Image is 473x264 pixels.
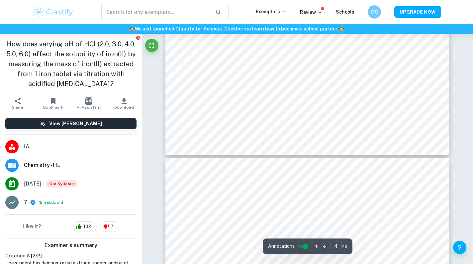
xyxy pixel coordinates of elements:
span: Old Syllabus [47,180,77,187]
button: AI Assistant [71,94,107,113]
h6: GC [371,8,378,16]
a: Schools [336,9,354,15]
button: View [PERSON_NAME] [5,118,137,129]
span: IA [24,143,137,151]
p: Review [300,9,323,16]
a: here [236,26,246,31]
button: Report issue [136,35,141,40]
span: 132 [80,223,95,230]
div: 132 [73,221,97,232]
h1: How does varying pH of HCl (2.0, 3.0, 4.0, 5.0, 6.0) affect the solubility of iron(II) by measuri... [5,39,137,89]
img: AI Assistant [85,97,92,105]
span: 🏫 [129,26,135,31]
button: Breakdown [40,199,62,205]
h6: Criterion A [ 2 / 2 ]: [5,252,137,259]
button: Download [106,94,142,113]
h6: View [PERSON_NAME] [49,120,102,127]
button: Bookmark [36,94,71,113]
h6: Examiner's summary [3,241,139,249]
span: / 13 [342,243,347,249]
span: Chemistry - HL [24,161,137,169]
span: 🏫 [338,26,344,31]
img: Clastify logo [32,5,74,19]
button: GC [368,5,381,19]
h6: We just launched Clastify for Schools. Click to learn how to become a school partner. [1,25,472,32]
h6: Like it? [23,223,41,231]
p: Exemplars [256,8,287,15]
span: [DATE] [24,180,41,188]
input: Search for any exemplars... [101,3,210,21]
div: 7 [100,221,119,232]
button: UPGRADE NOW [394,6,441,18]
span: Download [114,105,134,110]
span: AI Assistant [77,105,101,110]
span: ( ) [39,199,63,206]
button: Fullscreen [145,39,158,52]
span: Share [12,105,23,110]
span: Annotations [268,243,295,250]
span: 7 [107,223,117,230]
p: 7 [24,198,27,206]
div: Starting from the May 2025 session, the Chemistry IA requirements have changed. It's OK to refer ... [47,180,77,187]
span: Bookmark [43,105,63,110]
button: Help and Feedback [453,241,466,254]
